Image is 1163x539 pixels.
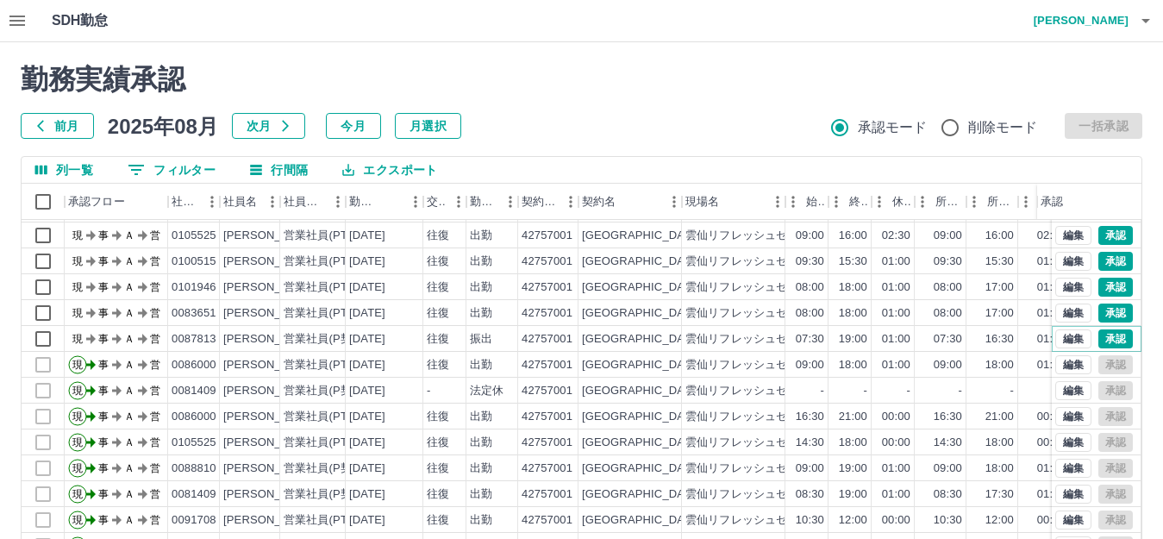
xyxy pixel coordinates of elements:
div: 00:00 [882,512,910,529]
text: 現 [72,281,83,293]
text: 現 [72,307,83,319]
div: 営業社員(PT契約) [284,512,374,529]
div: [GEOGRAPHIC_DATA] [582,383,701,399]
button: 前月 [21,113,94,139]
text: 現 [72,385,83,397]
button: 行間隔 [236,157,322,183]
div: 19:00 [839,331,867,348]
div: 14:30 [934,435,962,451]
text: Ａ [124,514,134,526]
div: 08:00 [934,279,962,296]
div: 所定終業 [987,184,1015,220]
div: [GEOGRAPHIC_DATA] [582,279,701,296]
div: 16:30 [934,409,962,425]
div: 0105525 [172,228,216,244]
div: [PERSON_NAME] [223,461,317,477]
div: 往復 [427,461,449,477]
div: 出勤 [470,357,492,373]
div: 営業社員(PT契約) [284,279,374,296]
button: 編集 [1055,485,1091,504]
text: 現 [72,514,83,526]
div: 営業社員(P契約) [284,331,367,348]
text: Ａ [124,462,134,474]
div: 勤務区分 [466,184,518,220]
div: [GEOGRAPHIC_DATA] [582,486,701,503]
div: 0086000 [172,357,216,373]
div: 09:00 [796,357,824,373]
h2: 勤務実績承認 [21,63,1142,96]
div: 16:00 [985,228,1014,244]
div: 15:30 [839,254,867,270]
div: 01:00 [882,254,910,270]
div: 00:00 [1037,409,1066,425]
text: 事 [98,488,109,500]
text: 事 [98,307,109,319]
div: 01:00 [1037,357,1066,373]
div: [PERSON_NAME] [223,486,317,503]
div: 0105525 [172,435,216,451]
div: 営業社員(PT契約) [284,228,374,244]
div: 42757001 [522,383,572,399]
div: 10:30 [796,512,824,529]
div: 雲仙リフレッシュセンターオバマ [685,383,855,399]
button: 編集 [1055,304,1091,323]
div: [DATE] [349,486,385,503]
div: [DATE] [349,254,385,270]
div: 09:00 [934,357,962,373]
div: [GEOGRAPHIC_DATA] [582,512,701,529]
div: 現場名 [682,184,785,220]
div: 16:30 [796,409,824,425]
div: 勤務日 [346,184,423,220]
text: Ａ [124,359,134,371]
div: - [959,383,962,399]
div: [GEOGRAPHIC_DATA] [582,409,701,425]
div: 21:00 [985,409,1014,425]
button: 編集 [1055,278,1091,297]
div: 往復 [427,228,449,244]
div: [GEOGRAPHIC_DATA] [582,461,701,477]
div: 出勤 [470,512,492,529]
text: 現 [72,488,83,500]
div: [PERSON_NAME] [223,512,317,529]
div: 00:00 [882,435,910,451]
text: 営 [150,333,160,345]
div: 往復 [427,331,449,348]
div: 現場名 [685,184,719,220]
div: 01:00 [1037,486,1066,503]
div: [DATE] [349,409,385,425]
div: [GEOGRAPHIC_DATA] [582,435,701,451]
div: 承認フロー [65,184,168,220]
div: 08:00 [796,305,824,322]
div: 雲仙リフレッシュセンターオバマ [685,331,855,348]
button: 編集 [1055,355,1091,374]
div: 雲仙リフレッシュセンターオバマ [685,228,855,244]
div: 承認 [1037,184,1127,220]
div: 往復 [427,435,449,451]
div: 42757001 [522,486,572,503]
text: 事 [98,411,109,423]
text: 営 [150,281,160,293]
div: 振出 [470,331,492,348]
div: 社員区分 [284,184,325,220]
div: - [427,383,430,399]
text: 事 [98,462,109,474]
div: 交通費 [423,184,466,220]
text: Ａ [124,255,134,267]
div: 09:00 [934,461,962,477]
div: 08:00 [934,305,962,322]
text: 事 [98,436,109,448]
div: 雲仙リフレッシュセンターオバマ [685,357,855,373]
div: 17:00 [985,279,1014,296]
div: 雲仙リフレッシュセンターオバマ [685,486,855,503]
div: 所定終業 [966,184,1018,220]
div: 18:00 [985,435,1014,451]
div: 社員番号 [172,184,199,220]
button: メニュー [558,189,584,215]
div: 営業社員(P契約) [284,383,367,399]
h5: 2025年08月 [108,113,218,139]
div: 社員区分 [280,184,346,220]
div: [GEOGRAPHIC_DATA] [582,305,701,322]
div: 01:00 [882,279,910,296]
button: メニュー [765,189,791,215]
button: メニュー [497,189,523,215]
